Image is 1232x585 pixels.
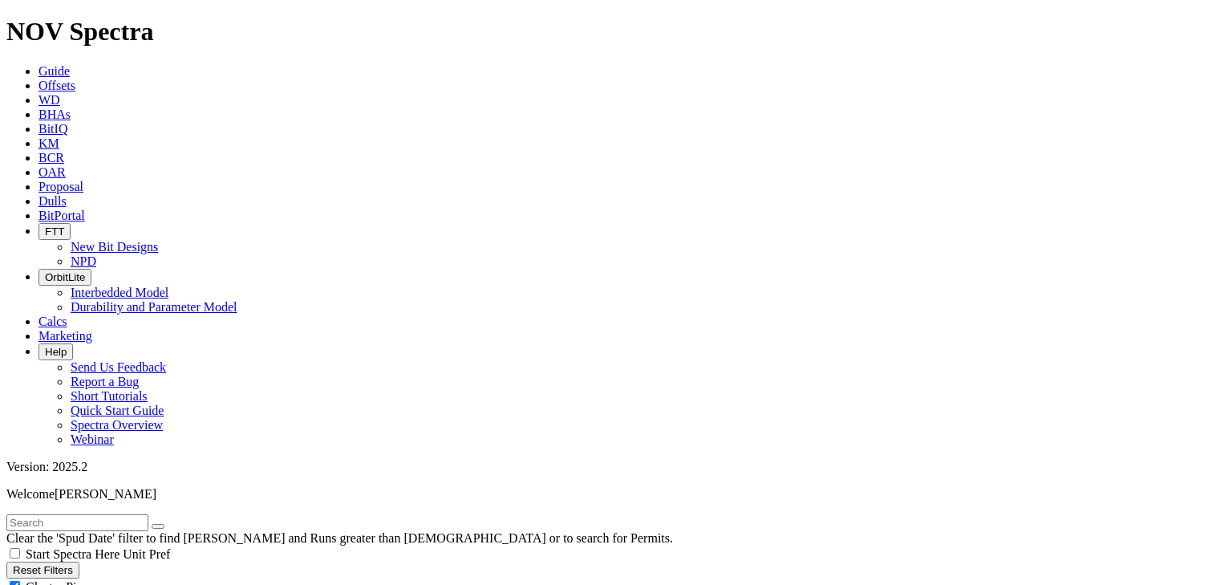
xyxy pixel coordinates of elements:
[38,93,60,107] a: WD
[38,64,70,78] a: Guide
[38,122,67,136] a: BitIQ
[38,151,64,165] a: BCR
[71,433,114,446] a: Webinar
[38,180,83,193] a: Proposal
[71,375,139,388] a: Report a Bug
[6,531,673,545] span: Clear the 'Spud Date' filter to find [PERSON_NAME] and Runs greater than [DEMOGRAPHIC_DATA] or to...
[38,315,67,328] a: Calcs
[38,343,73,360] button: Help
[38,329,92,343] a: Marketing
[10,548,20,559] input: Start Spectra Here
[71,404,164,417] a: Quick Start Guide
[38,209,85,222] a: BitPortal
[26,547,120,561] span: Start Spectra Here
[45,346,67,358] span: Help
[6,460,1226,474] div: Version: 2025.2
[71,389,148,403] a: Short Tutorials
[6,562,79,579] button: Reset Filters
[38,223,71,240] button: FTT
[6,17,1226,47] h1: NOV Spectra
[71,286,168,299] a: Interbedded Model
[38,79,75,92] a: Offsets
[71,254,96,268] a: NPD
[45,225,64,238] span: FTT
[6,487,1226,502] p: Welcome
[123,547,170,561] span: Unit Pref
[38,269,91,286] button: OrbitLite
[45,271,85,283] span: OrbitLite
[71,418,163,432] a: Spectra Overview
[6,514,148,531] input: Search
[38,194,67,208] a: Dulls
[38,108,71,121] a: BHAs
[55,487,156,501] span: [PERSON_NAME]
[38,136,59,150] a: KM
[71,240,158,254] a: New Bit Designs
[71,300,237,314] a: Durability and Parameter Model
[71,360,166,374] a: Send Us Feedback
[38,165,66,179] a: OAR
